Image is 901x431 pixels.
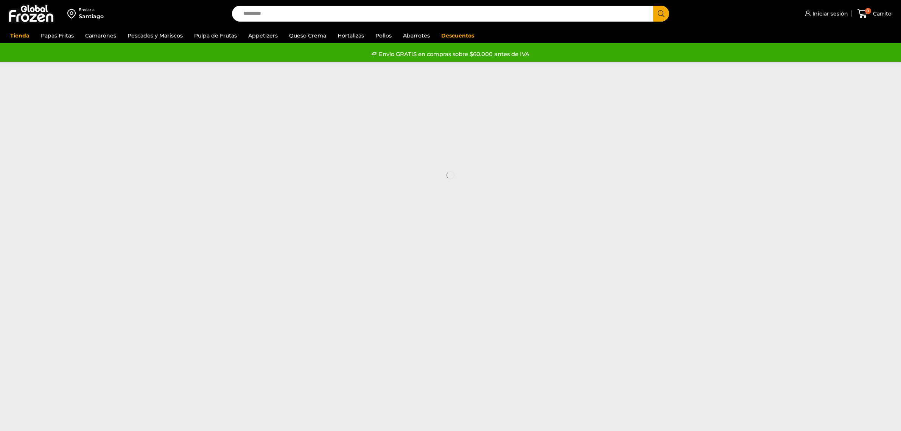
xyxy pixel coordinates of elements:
div: Enviar a [79,7,104,12]
a: Pulpa de Frutas [190,28,241,43]
a: Hortalizas [334,28,368,43]
button: Search button [653,6,669,22]
span: Carrito [871,10,892,17]
a: Tienda [6,28,33,43]
a: Descuentos [437,28,478,43]
a: Camarones [81,28,120,43]
span: 0 [865,8,871,14]
a: Papas Fritas [37,28,78,43]
a: Pescados y Mariscos [124,28,187,43]
div: Santiago [79,12,104,20]
a: Appetizers [244,28,282,43]
a: Iniciar sesión [803,6,848,21]
a: Queso Crema [285,28,330,43]
a: 0 Carrito [856,5,893,23]
a: Pollos [372,28,395,43]
img: address-field-icon.svg [67,7,79,20]
span: Iniciar sesión [811,10,848,17]
a: Abarrotes [399,28,434,43]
